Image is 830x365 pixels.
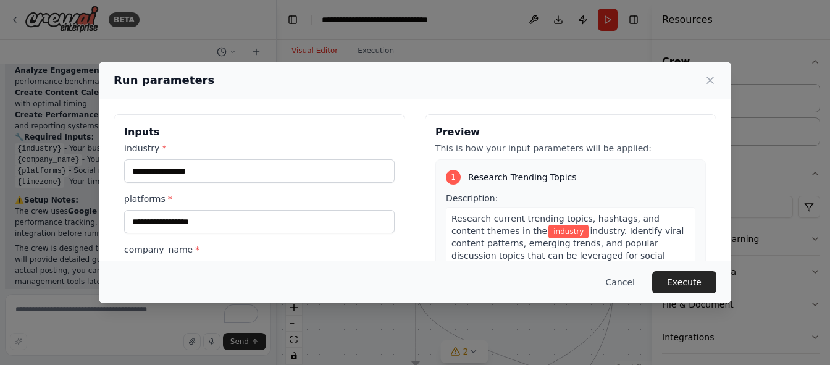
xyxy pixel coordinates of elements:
[596,271,645,293] button: Cancel
[124,193,395,205] label: platforms
[451,226,684,285] span: industry. Identify viral content patterns, emerging trends, and popular discussion topics that ca...
[451,214,660,236] span: Research current trending topics, hashtags, and content themes in the
[652,271,716,293] button: Execute
[548,225,589,238] span: Variable: industry
[114,72,214,89] h2: Run parameters
[124,142,395,154] label: industry
[124,125,395,140] h3: Inputs
[468,171,577,183] span: Research Trending Topics
[435,125,706,140] h3: Preview
[446,170,461,185] div: 1
[124,243,395,256] label: company_name
[435,142,706,154] p: This is how your input parameters will be applied:
[446,193,498,203] span: Description:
